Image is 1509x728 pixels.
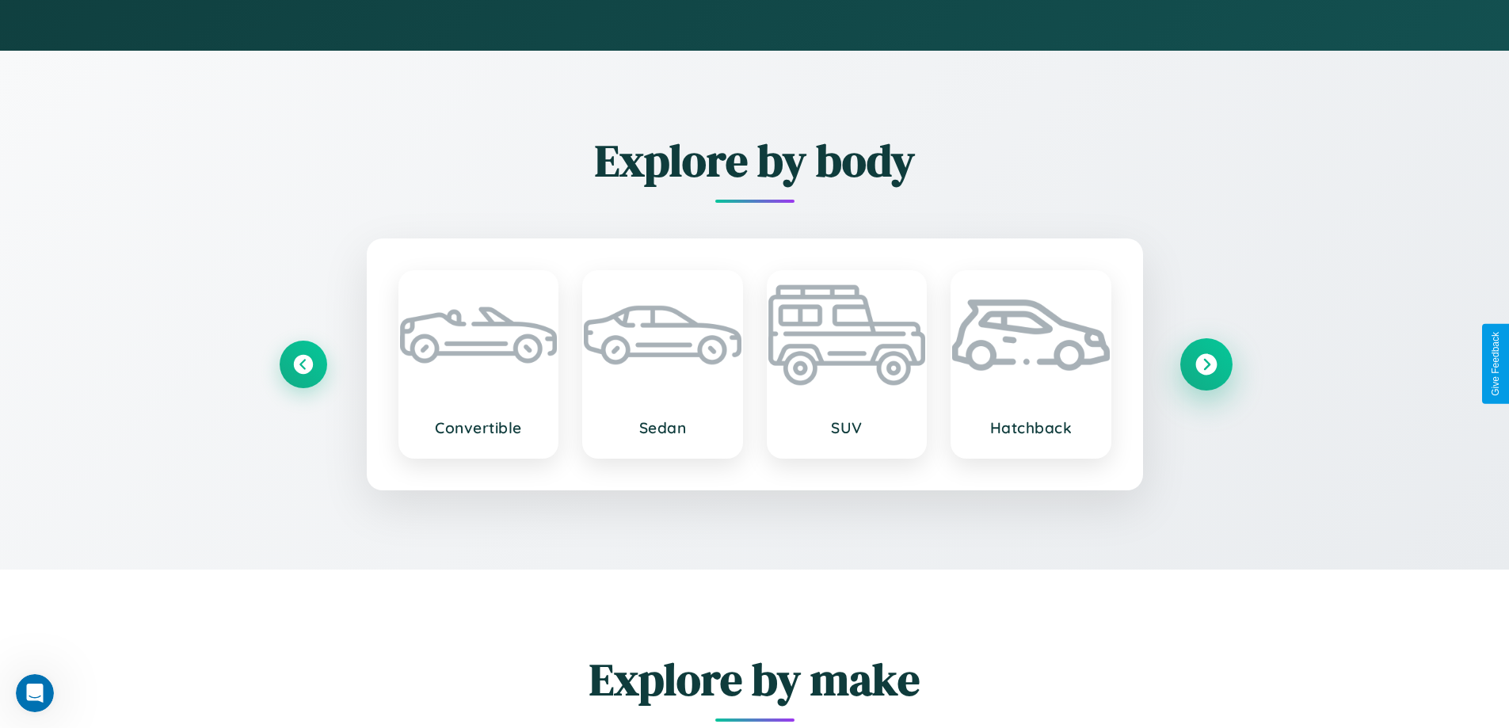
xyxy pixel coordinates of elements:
[784,418,910,437] h3: SUV
[16,674,54,712] iframe: Intercom live chat
[968,418,1094,437] h3: Hatchback
[1490,332,1501,396] div: Give Feedback
[280,649,1230,710] h2: Explore by make
[416,418,542,437] h3: Convertible
[280,130,1230,191] h2: Explore by body
[600,418,726,437] h3: Sedan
